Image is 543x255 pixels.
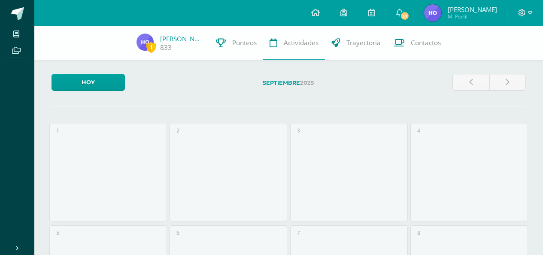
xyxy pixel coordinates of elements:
[160,43,172,52] a: 833
[137,34,154,51] img: c132ae1ba878e114016cacd6134534ba.png
[417,229,420,237] div: 8
[132,74,446,92] label: 2025
[325,26,387,60] a: Trayectoria
[232,38,257,47] span: Punteos
[411,38,441,47] span: Contactos
[176,229,179,237] div: 6
[424,4,441,22] img: c132ae1ba878e114016cacd6134534ba.png
[346,38,381,47] span: Trayectoria
[56,127,59,134] div: 1
[387,26,447,60] a: Contactos
[176,127,179,134] div: 2
[146,42,156,52] span: 1
[400,11,409,21] span: 37
[297,127,300,134] div: 3
[263,26,325,60] a: Actividades
[417,127,420,134] div: 4
[284,38,319,47] span: Actividades
[160,34,203,43] a: [PERSON_NAME]
[56,229,59,237] div: 5
[52,74,125,91] a: Hoy
[448,5,497,14] span: [PERSON_NAME]
[263,80,300,86] strong: Septiembre
[448,13,497,20] span: Mi Perfil
[209,26,263,60] a: Punteos
[297,229,300,237] div: 7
